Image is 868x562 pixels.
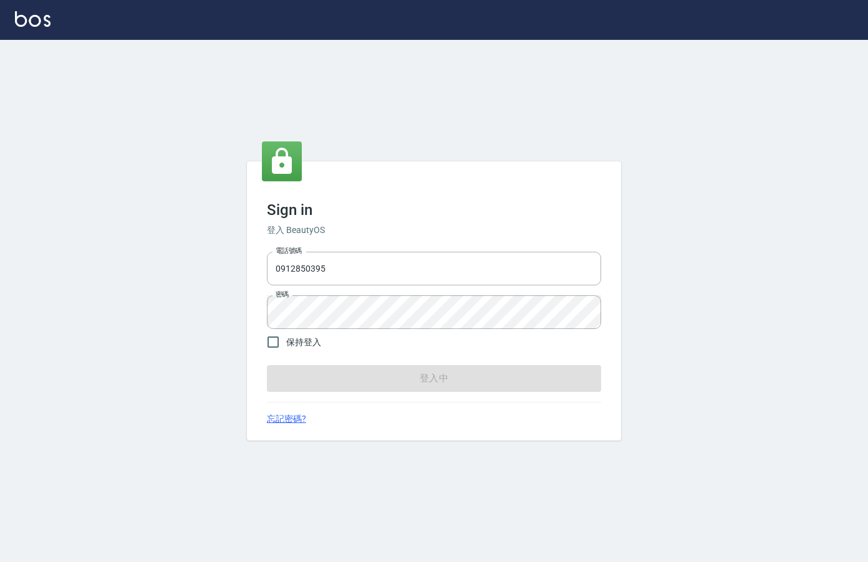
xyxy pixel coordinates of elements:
[267,412,306,426] a: 忘記密碼?
[286,336,321,349] span: 保持登入
[267,224,601,237] h6: 登入 BeautyOS
[267,201,601,219] h3: Sign in
[276,246,302,255] label: 電話號碼
[276,290,289,299] label: 密碼
[15,11,51,27] img: Logo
